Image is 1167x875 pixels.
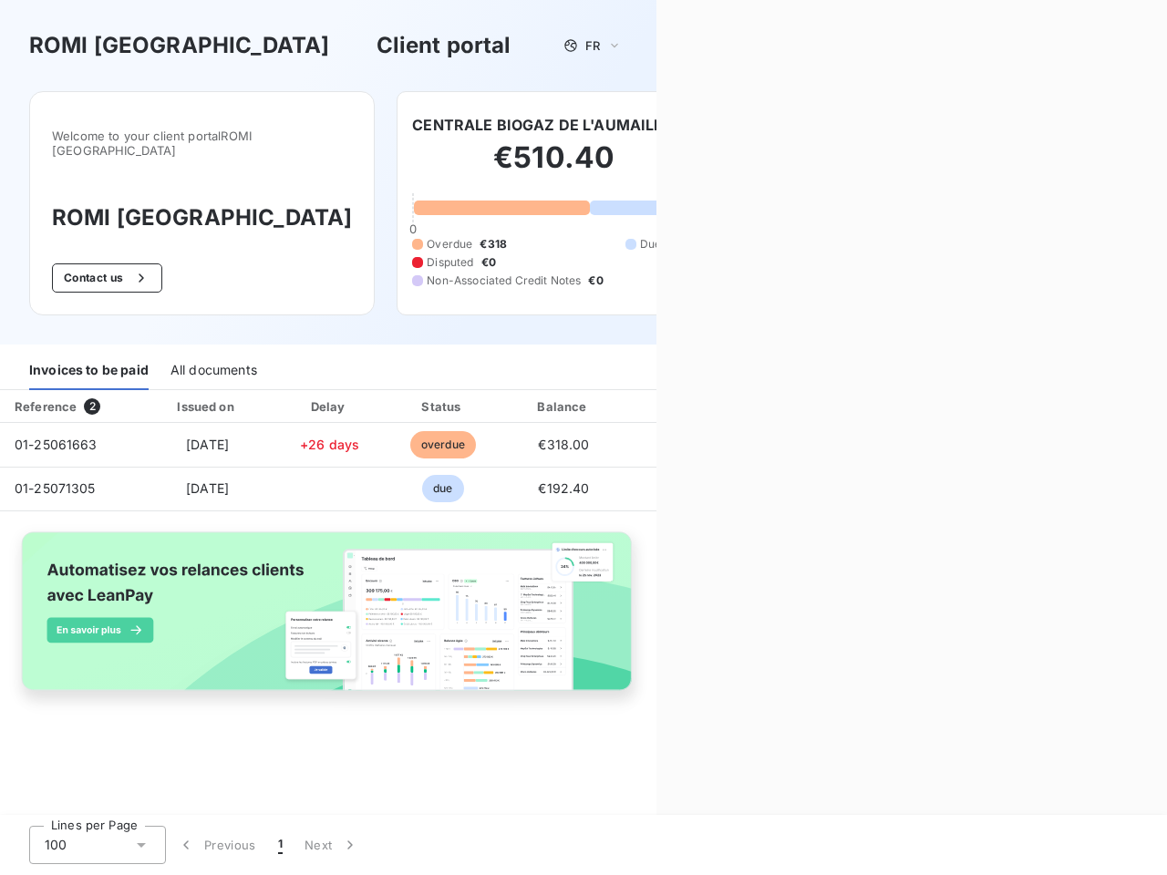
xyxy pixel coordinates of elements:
span: Non-Associated Credit Notes [427,273,581,289]
h3: ROMI [GEOGRAPHIC_DATA] [52,201,352,234]
img: banner [7,522,649,717]
span: Due [640,236,661,252]
div: PDF [630,397,722,416]
span: [DATE] [186,437,229,452]
span: due [422,475,463,502]
button: Next [294,826,370,864]
span: €0 [481,254,496,271]
span: €0 [588,273,603,289]
button: 1 [267,826,294,864]
span: 100 [45,836,67,854]
span: [DATE] [186,480,229,496]
div: Invoices to be paid [29,352,149,390]
button: Contact us [52,263,162,293]
h3: ROMI [GEOGRAPHIC_DATA] [29,29,329,62]
div: Issued on [144,397,270,416]
span: €192.40 [538,480,589,496]
span: 01-25071305 [15,480,96,496]
span: FR [585,38,600,53]
h2: €510.40 [412,139,696,194]
h6: CENTRALE BIOGAZ DE L'AUMAILLERIE [412,114,696,136]
span: Disputed [427,254,473,271]
h3: Client portal [377,29,511,62]
div: Reference [15,399,77,414]
span: €318 [480,236,507,252]
span: +26 days [300,437,359,452]
span: €318.00 [538,437,589,452]
div: Status [388,397,497,416]
button: Previous [166,826,267,864]
span: 1 [278,836,283,854]
span: Welcome to your client portal ROMI [GEOGRAPHIC_DATA] [52,129,352,158]
span: overdue [410,431,476,458]
div: Delay [278,397,382,416]
span: 01-25061663 [15,437,98,452]
div: All documents [170,352,257,390]
span: 2 [84,398,100,415]
span: Overdue [427,236,472,252]
span: 0 [409,221,417,236]
div: Balance [504,397,623,416]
